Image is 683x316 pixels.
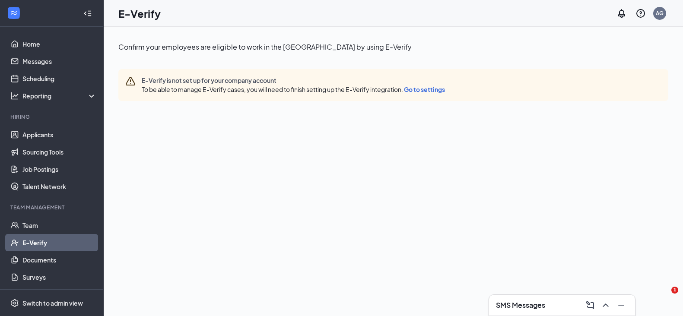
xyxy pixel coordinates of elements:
svg: ChevronUp [600,300,611,310]
svg: Settings [10,299,19,307]
a: Talent Network [22,178,96,195]
svg: WorkstreamLogo [10,9,18,17]
span: 1 [671,287,678,294]
a: Sourcing Tools [22,143,96,161]
svg: Warning [125,76,136,86]
svg: ComposeMessage [585,300,595,310]
span: To be able to manage E-Verify cases, you will need to finish setting up the E-Verify integration. [142,85,445,93]
iframe: Intercom live chat [654,287,674,307]
div: Switch to admin view [22,299,83,307]
a: Job Postings [22,161,96,178]
h3: SMS Messages [496,300,545,310]
svg: Minimize [616,300,626,310]
div: Hiring [10,113,95,120]
button: Minimize [614,298,628,312]
div: Reporting [22,92,97,100]
svg: Notifications [616,8,627,19]
svg: QuestionInfo [635,8,646,19]
div: AG [656,9,664,17]
a: Messages [22,53,96,70]
button: ChevronUp [599,298,613,312]
a: Applicants [22,126,96,143]
svg: Analysis [10,92,19,100]
a: Documents [22,251,96,269]
a: Home [22,35,96,53]
a: Surveys [22,269,96,286]
a: E-Verify [22,234,96,251]
span: Confirm your employees are eligible to work in the [GEOGRAPHIC_DATA] by using E-Verify [118,42,412,51]
button: ComposeMessage [583,298,597,312]
svg: Collapse [83,9,92,18]
span: Go to settings [404,85,445,93]
span: E-Verify is not set up for your company account [142,76,448,85]
a: Scheduling [22,70,96,87]
div: Team Management [10,204,95,211]
a: Team [22,217,96,234]
h1: E-Verify [118,6,161,21]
